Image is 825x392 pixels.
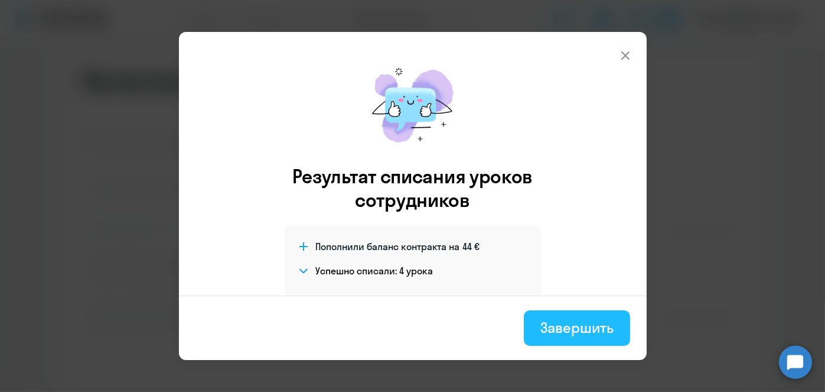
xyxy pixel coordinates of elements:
span: Пополнили баланс контракта на [315,240,459,253]
h3: Результат списания уроков сотрудников [276,164,549,212]
button: Завершить [524,310,630,346]
img: mirage-message.png [360,56,466,155]
div: Завершить [540,318,613,337]
h4: Успешно списали: 4 урока [315,264,433,277]
span: 44 € [462,240,480,253]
